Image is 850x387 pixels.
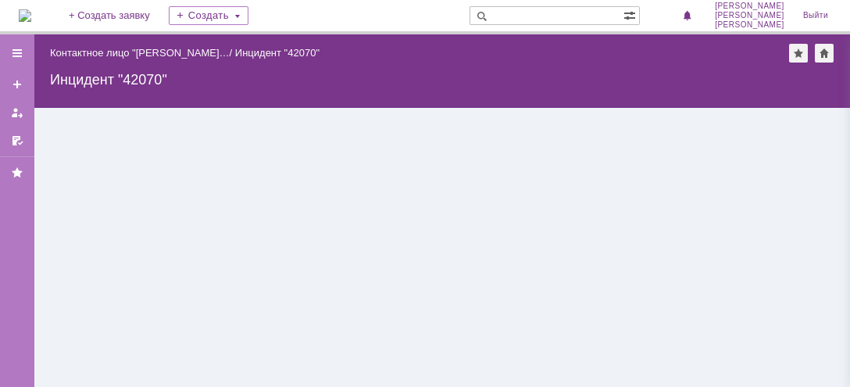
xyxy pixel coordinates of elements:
[235,47,320,59] div: Инцидент "42070"
[5,128,30,153] a: Мои согласования
[715,20,784,30] span: [PERSON_NAME]
[715,11,784,20] span: [PERSON_NAME]
[5,100,30,125] a: Мои заявки
[169,6,248,25] div: Создать
[50,47,235,59] div: /
[715,2,784,11] span: [PERSON_NAME]
[50,47,230,59] a: Контактное лицо "[PERSON_NAME]…
[5,72,30,97] a: Создать заявку
[623,7,639,22] span: Расширенный поиск
[19,9,31,22] img: logo
[19,9,31,22] a: Перейти на домашнюю страницу
[50,72,834,88] div: Инцидент "42070"
[789,44,808,63] div: Добавить в избранное
[815,44,834,63] div: Сделать домашней страницей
